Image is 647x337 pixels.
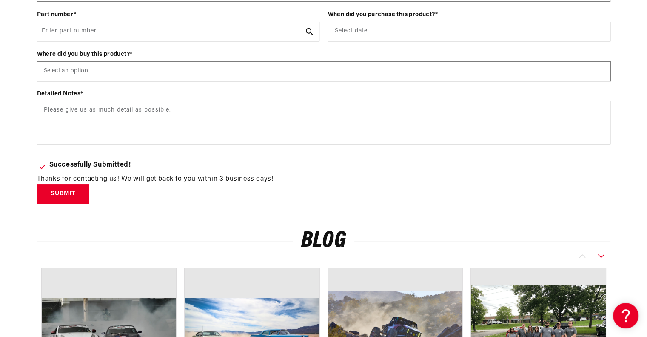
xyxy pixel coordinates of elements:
[592,251,610,261] button: Slide right
[37,174,610,185] div: Thanks for contacting us! We will get back to you within 3 business days!
[300,22,319,41] button: Search Part #, Category or Keyword
[37,161,131,172] div: Successfully Submitted!
[37,10,319,19] div: Part number
[37,184,89,204] button: Submit
[37,50,610,59] div: Where did you buy this product?
[328,10,610,19] div: When did you purchase this product?
[37,22,319,41] input: Enter part number
[37,89,610,98] div: Detailed Notes
[573,251,592,261] button: Slide left
[328,22,610,41] input: Select date
[37,231,610,251] h2: Blog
